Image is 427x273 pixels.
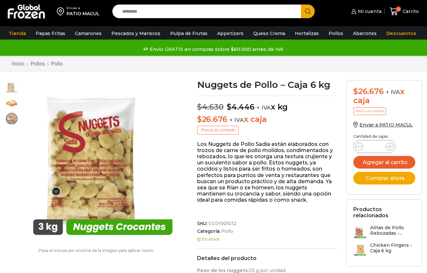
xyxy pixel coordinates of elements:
h2: Detalles del producto [197,255,337,261]
span: nuggets [5,112,18,125]
p: Pasa el mouse por encima de la imagen para aplicar zoom [5,248,187,253]
a: Camarones [72,27,105,40]
p: x caja [197,115,337,124]
p: Cantidad de cajas [353,134,415,139]
a: Chicken Fingers - Caja 6 kg [353,243,415,256]
span: + IVA [230,117,244,123]
div: 1 / 3 [22,80,184,242]
span: nuggets [5,80,18,93]
p: En stock [197,237,337,242]
span: 0 [396,6,401,12]
h3: Alitas de Pollo Rebozadas -... [370,225,415,236]
div: x caja [353,87,415,106]
p: x kg [197,96,337,112]
span: $ [227,102,232,112]
a: Pollo [51,61,63,67]
div: PATIO MACUL [67,10,100,17]
span: $ [353,87,358,96]
h2: Productos relacionados [353,206,415,219]
bdi: 4.630 [197,102,224,112]
p: Precio al contado [353,107,386,115]
img: address-field-icon.svg [57,6,67,17]
span: + IVA [386,89,400,95]
span: $ [197,114,202,124]
span: SKU: [197,221,337,226]
h3: Chicken Fingers - Caja 6 kg [370,243,415,254]
span: Carrito [401,8,419,15]
span: nuggets [5,96,18,109]
p: Los Nuggets de Pollo Sadia están elaborados con trozos de carne de pollo molidos, condimentados y... [197,141,337,203]
a: Pulpa de Frutas [167,27,211,40]
a: Queso Crema [250,27,288,40]
a: Descuentos [383,27,420,40]
a: Alitas de Pollo Rebozadas -... [353,225,415,239]
nav: Breadcrumb [11,61,63,67]
img: nuggets [22,80,184,242]
span: CC01001012 [207,221,236,226]
bdi: 26.676 [197,114,227,124]
h1: Nuggets de Pollo – Caja 6 kg [197,80,337,89]
a: Appetizers [214,27,247,40]
bdi: 26.676 [353,87,383,96]
button: Search button [301,5,315,18]
a: Abarrotes [350,27,380,40]
a: Hortalizas [292,27,322,40]
input: Product quantity [368,142,381,151]
span: $ [197,102,202,112]
a: Enviar a PATIO MACUL [353,122,413,128]
span: + IVA [257,104,271,111]
a: Pescados y Mariscos [108,27,164,40]
bdi: 4.446 [227,102,255,112]
a: Pollos [30,61,45,67]
p: Precio al contado [197,126,239,134]
button: Comprar ahora [353,172,415,184]
a: Pollo [220,229,233,234]
a: 0 Carrito [388,4,421,19]
a: Mi cuenta [350,5,382,18]
a: Tienda [6,27,29,40]
span: Categoría: [197,229,337,234]
span: Mi cuenta [356,8,382,15]
button: Agregar al carrito [353,156,415,169]
a: Papas Fritas [32,27,69,40]
div: Enviar a [67,6,100,10]
a: Pollos [325,27,346,40]
span: Enviar a PATIO MACUL [359,122,413,128]
a: Inicio [11,61,25,67]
